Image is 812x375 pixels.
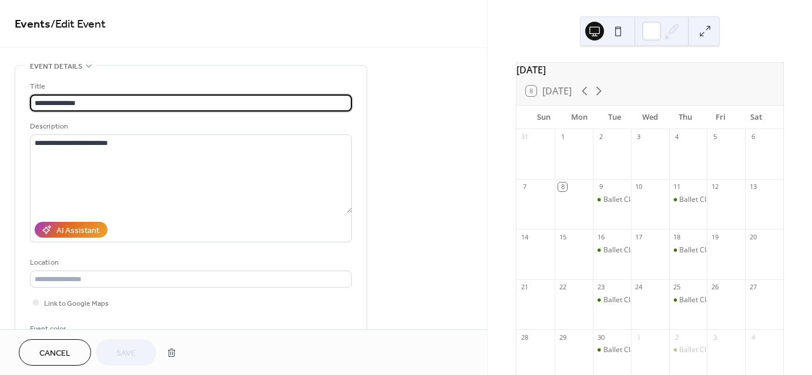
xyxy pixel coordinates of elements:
div: 18 [673,232,682,241]
div: Ballet Classes [669,195,707,205]
div: 3 [710,333,719,342]
div: 2 [596,133,605,141]
div: Wed [632,106,667,129]
div: AI Assistant [56,225,99,237]
button: AI Assistant [35,222,108,238]
div: 14 [520,232,529,241]
div: 8 [558,183,567,191]
div: Ballet Classes [603,345,649,355]
div: Ballet Classes [593,195,631,205]
div: 25 [673,283,682,292]
div: Ballet Classes [679,345,725,355]
div: 21 [520,283,529,292]
div: 27 [749,283,757,292]
div: Ballet Classes [669,245,707,255]
div: 2 [673,333,682,342]
div: 9 [596,183,605,191]
div: Tue [597,106,632,129]
div: Ballet Classes [679,295,725,305]
div: Ballet Classes [593,345,631,355]
div: Mon [561,106,596,129]
div: 11 [673,183,682,191]
div: Ballet Classes [593,245,631,255]
div: 10 [635,183,643,191]
div: 29 [558,333,567,342]
div: 1 [558,133,567,141]
div: 6 [749,133,757,141]
div: 26 [710,283,719,292]
div: Ballet Classes [679,245,725,255]
div: 12 [710,183,719,191]
div: Event color [30,323,118,335]
div: 16 [596,232,605,241]
div: 19 [710,232,719,241]
div: 13 [749,183,757,191]
div: Fri [703,106,738,129]
div: Ballet Classes [679,195,725,205]
div: [DATE] [516,63,783,77]
div: Ballet Classes [669,345,707,355]
div: 31 [520,133,529,141]
div: 4 [673,133,682,141]
div: 15 [558,232,567,241]
div: 20 [749,232,757,241]
div: Sun [526,106,561,129]
span: Cancel [39,347,71,360]
div: 22 [558,283,567,292]
div: 5 [710,133,719,141]
a: Events [15,13,51,36]
div: 1 [635,333,643,342]
div: Thu [667,106,703,129]
div: 23 [596,283,605,292]
span: / Edit Event [51,13,106,36]
div: 4 [749,333,757,342]
div: Ballet Classes [669,295,707,305]
div: Ballet Classes [603,295,649,305]
div: 3 [635,133,643,141]
div: Location [30,256,350,269]
div: Sat [739,106,774,129]
span: Link to Google Maps [44,298,109,310]
div: Ballet Classes [593,295,631,305]
div: Ballet Classes [603,245,649,255]
div: Title [30,80,350,93]
div: 28 [520,333,529,342]
div: 24 [635,283,643,292]
div: Ballet Classes [603,195,649,205]
div: 17 [635,232,643,241]
div: Description [30,120,350,133]
span: Event details [30,60,82,73]
button: Cancel [19,339,91,366]
div: 7 [520,183,529,191]
div: 30 [596,333,605,342]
